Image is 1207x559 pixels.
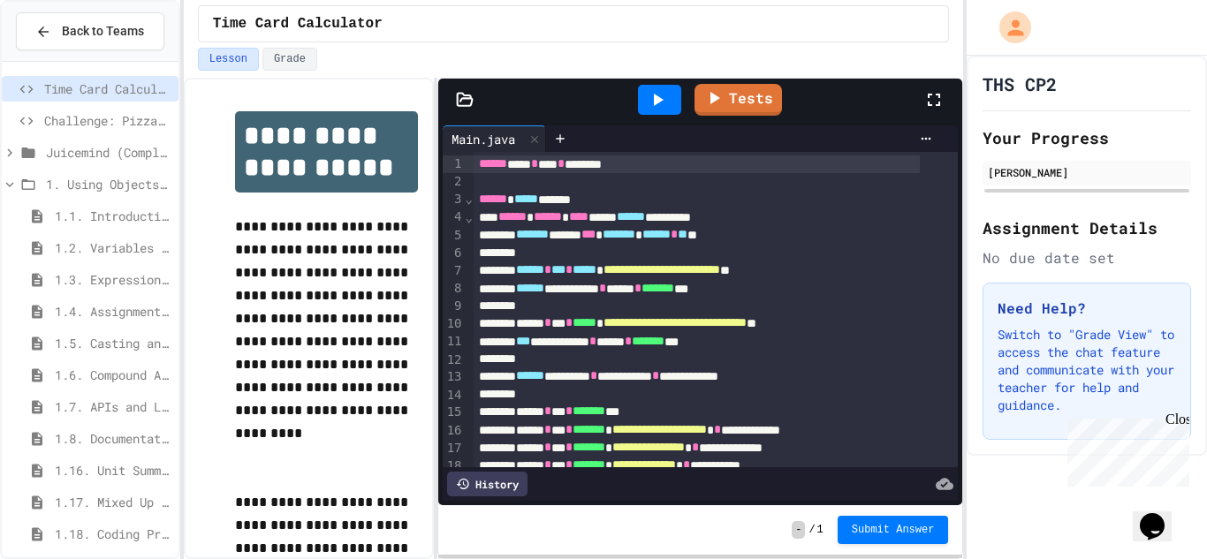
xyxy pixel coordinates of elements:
iframe: chat widget [1133,488,1189,541]
span: 1.7. APIs and Libraries [55,397,171,416]
p: Switch to "Grade View" to access the chat feature and communicate with your teacher for help and ... [998,326,1176,414]
div: History [447,472,528,496]
button: Lesson [198,48,259,71]
span: - [792,521,805,539]
div: 3 [443,191,465,208]
div: 15 [443,404,465,421]
div: 6 [443,245,465,262]
span: Fold line [465,210,474,224]
h2: Your Progress [983,125,1191,150]
span: / [808,523,815,537]
div: 4 [443,208,465,226]
div: 16 [443,422,465,440]
span: 1.4. Assignment and Input [55,302,171,321]
div: My Account [981,7,1036,48]
div: 9 [443,298,465,315]
span: 1.2. Variables and Data Types [55,238,171,257]
span: 1.6. Compound Assignment Operators [55,366,171,384]
span: Submit Answer [852,523,935,537]
span: 1.18. Coding Practice 1a (1.1-1.6) [55,525,171,543]
div: 17 [443,440,465,457]
span: 1.1. Introduction to Algorithms, Programming, and Compilers [55,207,171,225]
div: 8 [443,280,465,298]
span: 1.16. Unit Summary 1a (1.1-1.6) [55,461,171,480]
div: [PERSON_NAME] [988,164,1186,180]
div: No due date set [983,247,1191,268]
div: 1 [443,155,465,173]
div: 12 [443,351,465,369]
div: 2 [443,173,465,191]
div: Main.java [443,130,524,148]
div: 11 [443,333,465,351]
span: 1 [817,523,824,537]
h1: THS CP2 [983,72,1057,96]
div: 7 [443,262,465,280]
span: Challenge: Pizza Delivery Calculator [44,111,171,130]
span: Fold line [465,192,474,206]
div: 5 [443,227,465,245]
button: Grade [262,48,317,71]
span: 1.17. Mixed Up Code Practice 1.1-1.6 [55,493,171,511]
span: Back to Teams [62,22,144,41]
span: 1.3. Expressions and Output [New] [55,270,171,289]
a: Tests [695,84,782,116]
span: Juicemind (Completed) Excersizes [46,143,171,162]
span: 1.5. Casting and Ranges of Values [55,334,171,352]
span: 1. Using Objects and Methods [46,175,171,193]
div: Chat with us now!Close [7,7,122,112]
h3: Need Help? [998,298,1176,319]
div: Main.java [443,125,546,152]
h2: Assignment Details [983,215,1191,240]
div: 18 [443,457,465,475]
span: 1.8. Documentation with Comments and Preconditions [55,429,171,448]
div: 13 [443,368,465,386]
span: Time Card Calculator [213,13,383,34]
button: Submit Answer [838,516,949,544]
div: 10 [443,315,465,333]
button: Back to Teams [16,12,164,50]
div: 14 [443,387,465,404]
iframe: chat widget [1060,412,1189,487]
span: Time Card Calculator [44,79,171,98]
